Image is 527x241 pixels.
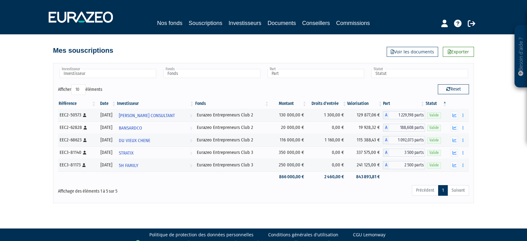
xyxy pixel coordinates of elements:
span: 1 229,198 parts [389,111,425,119]
td: 250 000,00 € [269,159,307,171]
td: 20 000,00 € [269,121,307,134]
td: 241 125,00 € [347,159,383,171]
th: Investisseur: activer pour trier la colonne par ordre croissant [116,98,194,109]
div: EEC2-50573 [60,112,94,118]
span: A [383,111,389,119]
i: Voir l'investisseur [190,135,192,146]
span: 2 500 parts [389,161,425,169]
a: 5H FAMILY [116,159,194,171]
td: 0,00 € [307,121,347,134]
img: 1732889491-logotype_eurazeo_blanc_rvb.png [49,12,113,23]
a: Conditions générales d'utilisation [268,232,338,238]
span: 5H FAMILY [119,160,138,171]
span: A [383,161,389,169]
a: Souscriptions [189,19,222,28]
span: A [383,136,389,144]
a: BANSARDCO [116,121,194,134]
td: 843 893,81 € [347,171,383,182]
i: Voir l'investisseur [190,122,192,134]
td: 0,00 € [307,146,347,159]
i: [Français] Personne physique [83,151,86,155]
a: CGU Lemonway [353,232,385,238]
th: Valorisation: activer pour trier la colonne par ordre croissant [347,98,383,109]
div: [DATE] [99,124,114,131]
a: [PERSON_NAME] CONSULTANT [116,109,194,121]
span: STRATIX [119,147,133,159]
div: [DATE] [99,112,114,118]
div: Eurazeo Entrepreneurs Club 3 [197,162,267,168]
span: Valide [427,137,441,143]
i: [Français] Personne physique [83,113,86,117]
div: EEC2-62828 [60,124,94,131]
button: Reset [438,84,469,94]
td: 0,00 € [307,159,347,171]
div: EEC2-68623 [60,137,94,143]
span: DU VIEUX CHENE [119,135,150,146]
div: A - Eurazeo Entrepreneurs Club 2 [383,124,425,132]
span: Valide [427,125,441,131]
td: 337 575,00 € [347,146,383,159]
i: [Français] Personne physique [83,138,87,142]
div: Affichage des éléments 1 à 5 sur 5 [58,184,224,194]
a: Documents [268,19,296,27]
div: [DATE] [99,162,114,168]
div: EEC3-81140 [60,149,94,156]
span: Valide [427,162,441,168]
i: Voir l'investisseur [190,110,192,121]
a: STRATIX [116,146,194,159]
div: [DATE] [99,149,114,156]
th: Référence : activer pour trier la colonne par ordre croissant [58,98,96,109]
td: 1 300,00 € [307,109,347,121]
div: A - Eurazeo Entrepreneurs Club 2 [383,136,425,144]
th: Statut : activer pour trier la colonne par ordre d&eacute;croissant [425,98,447,109]
i: Voir l'investisseur [190,147,192,159]
th: Part: activer pour trier la colonne par ordre croissant [383,98,425,109]
div: A - Eurazeo Entrepreneurs Club 3 [383,149,425,157]
div: EEC3-81173 [60,162,94,168]
a: Commissions [336,19,370,27]
a: Conseillers [302,19,330,27]
div: [DATE] [99,137,114,143]
div: Eurazeo Entrepreneurs Club 2 [197,112,267,118]
div: A - Eurazeo Entrepreneurs Club 3 [383,161,425,169]
span: 1 092,073 parts [389,136,425,144]
h4: Mes souscriptions [53,47,113,54]
p: Besoin d'aide ? [517,28,525,85]
div: Eurazeo Entrepreneurs Club 2 [197,137,267,143]
i: [Français] Personne physique [84,126,87,130]
label: Afficher éléments [58,84,102,95]
td: 129 877,06 € [347,109,383,121]
i: [Français] Personne physique [82,163,86,167]
span: Valide [427,112,441,118]
td: 116 000,00 € [269,134,307,146]
td: 130 000,00 € [269,109,307,121]
span: A [383,124,389,132]
th: Montant: activer pour trier la colonne par ordre croissant [269,98,307,109]
span: BANSARDCO [119,122,142,134]
span: 188,608 parts [389,124,425,132]
a: Politique de protection des données personnelles [149,232,254,238]
a: Nos fonds [157,19,182,27]
td: 115 388,43 € [347,134,383,146]
select: Afficheréléments [71,84,85,95]
a: Voir les documents [387,47,438,57]
span: Valide [427,150,441,156]
td: 866 000,00 € [269,171,307,182]
div: Eurazeo Entrepreneurs Club 3 [197,149,267,156]
span: [PERSON_NAME] CONSULTANT [119,110,175,121]
i: Voir l'investisseur [190,160,192,171]
a: DU VIEUX CHENE [116,134,194,146]
td: 2 460,00 € [307,171,347,182]
a: Exporter [443,47,474,57]
div: A - Eurazeo Entrepreneurs Club 2 [383,111,425,119]
th: Fonds: activer pour trier la colonne par ordre croissant [195,98,269,109]
div: Eurazeo Entrepreneurs Club 2 [197,124,267,131]
td: 19 928,32 € [347,121,383,134]
td: 1 160,00 € [307,134,347,146]
th: Droits d'entrée: activer pour trier la colonne par ordre croissant [307,98,347,109]
a: Investisseurs [229,19,261,27]
th: Date: activer pour trier la colonne par ordre croissant [96,98,116,109]
a: 1 [438,185,448,196]
span: A [383,149,389,157]
td: 350 000,00 € [269,146,307,159]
